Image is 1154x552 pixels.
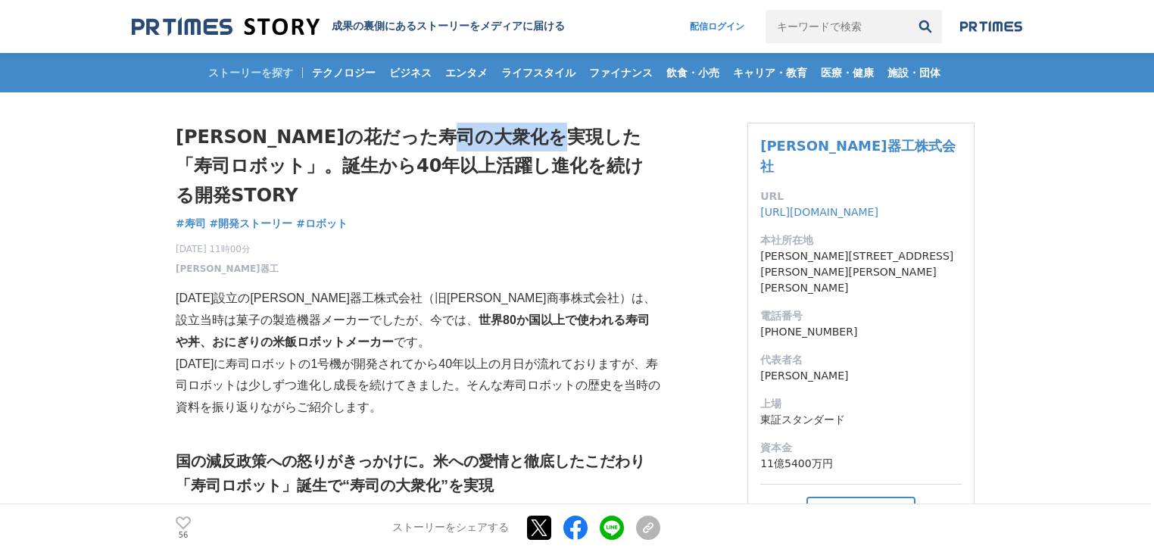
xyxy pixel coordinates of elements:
h2: 成果の裏側にあるストーリーをメディアに届ける [332,20,565,33]
dd: 東証スタンダード [760,412,962,428]
img: 成果の裏側にあるストーリーをメディアに届ける [132,17,320,37]
img: prtimes [960,20,1022,33]
span: エンタメ [439,66,494,80]
a: [PERSON_NAME]器工 [176,262,279,276]
button: フォロー [806,497,915,525]
dd: [PERSON_NAME] [760,368,962,384]
button: 検索 [909,10,942,43]
span: ライフスタイル [495,66,582,80]
strong: 世界80か国以上で使われる寿司や丼、おにぎりの米飯ロボットメーカー [176,313,650,348]
a: テクノロジー [306,53,382,92]
a: #寿司 [176,216,206,232]
a: 施設・団体 [881,53,947,92]
a: エンタメ [439,53,494,92]
a: キャリア・教育 [727,53,813,92]
span: [DATE] 11時00分 [176,242,279,256]
p: [DATE]に寿司ロボットの1号機が開発されてから40年以上の月日が流れておりますが、寿司ロボットは少しずつ進化し成長を続けてきました。そんな寿司ロボットの歴史を当時の資料を振り返りながらご紹介... [176,354,660,419]
dt: 代表者名 [760,352,962,368]
span: ビジネス [383,66,438,80]
span: 医療・健康 [815,66,880,80]
strong: 国の減反政策への怒りがきっかけに。米への愛情と徹底したこだわり「寿司ロボット」誕生で“寿司の大衆化”を実現 [176,453,645,494]
dt: 上場 [760,396,962,412]
dt: URL [760,189,962,204]
span: #ロボット [296,217,348,230]
p: ストーリーをシェアする [392,522,509,535]
span: 施設・団体 [881,66,947,80]
a: ライフスタイル [495,53,582,92]
a: [PERSON_NAME]器工株式会社 [760,138,955,174]
p: 56 [176,532,191,539]
dt: 電話番号 [760,308,962,324]
span: #開発ストーリー [210,217,293,230]
a: 配信ログイン [675,10,759,43]
span: キャリア・教育 [727,66,813,80]
span: ファイナンス [583,66,659,80]
input: キーワードで検索 [766,10,909,43]
a: 成果の裏側にあるストーリーをメディアに届ける 成果の裏側にあるストーリーをメディアに届ける [132,17,565,37]
a: ファイナンス [583,53,659,92]
a: 飲食・小売 [660,53,725,92]
a: 医療・健康 [815,53,880,92]
span: #寿司 [176,217,206,230]
dd: 11億5400万円 [760,456,962,472]
span: 飲食・小売 [660,66,725,80]
a: ビジネス [383,53,438,92]
dt: 資本金 [760,440,962,456]
a: #ロボット [296,216,348,232]
dd: [PHONE_NUMBER] [760,324,962,340]
dt: 本社所在地 [760,232,962,248]
a: #開発ストーリー [210,216,293,232]
p: [DATE]設立の[PERSON_NAME]器工株式会社（旧[PERSON_NAME]商事株式会社）は、設立当時は菓子の製造機器メーカーでしたが、今では、 です。 [176,288,660,353]
h1: [PERSON_NAME]の花だった寿司の大衆化を実現した「寿司ロボット」。誕生から40年以上活躍し進化を続ける開発STORY [176,123,660,210]
a: [URL][DOMAIN_NAME] [760,206,878,218]
span: テクノロジー [306,66,382,80]
dd: [PERSON_NAME][STREET_ADDRESS][PERSON_NAME][PERSON_NAME][PERSON_NAME] [760,248,962,296]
